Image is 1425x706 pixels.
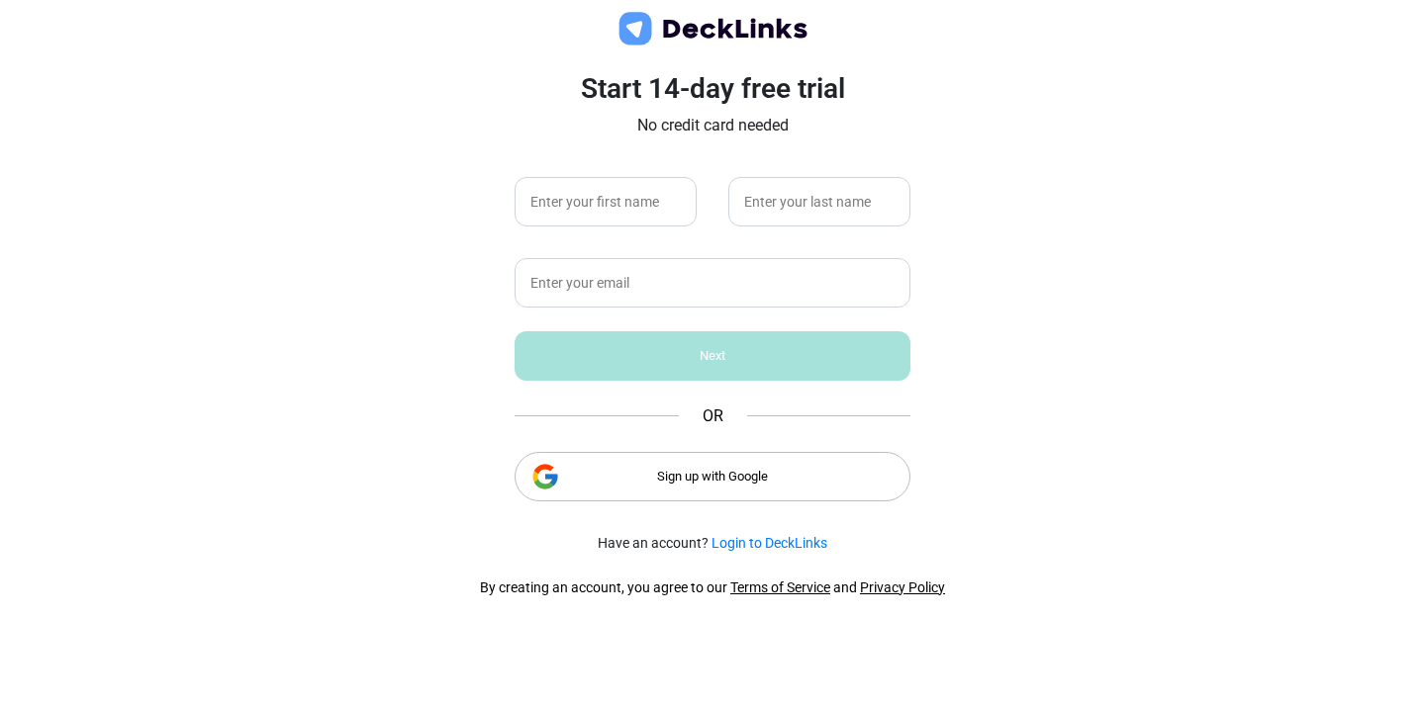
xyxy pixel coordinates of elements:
span: OR [703,404,723,428]
div: By creating an account, you agree to our and [480,577,945,598]
h3: Start 14-day free trial [515,72,910,106]
input: Enter your first name [515,177,697,226]
a: Privacy Policy [860,579,945,595]
div: Sign up with Google [515,452,910,501]
img: deck-links-logo.c572c7424dfa0d40c150da8c35de9cd0.svg [614,9,811,48]
p: No credit card needed [515,114,910,137]
input: Enter your email [515,258,910,308]
a: Login to DeckLinks [712,535,827,551]
a: Terms of Service [730,579,830,595]
input: Enter your last name [728,177,910,226]
small: Have an account? [598,533,827,554]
